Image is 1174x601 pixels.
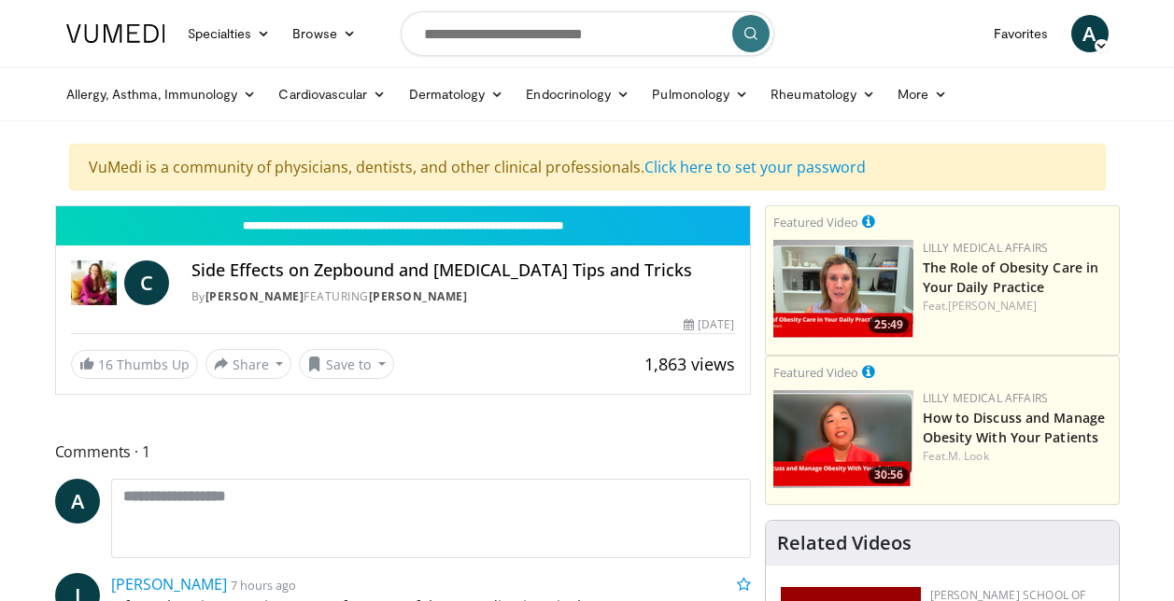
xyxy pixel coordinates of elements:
[644,157,866,177] a: Click here to set your password
[923,240,1049,256] a: Lilly Medical Affairs
[55,76,268,113] a: Allergy, Asthma, Immunology
[124,260,169,305] a: C
[923,298,1111,314] div: Feat.
[684,316,734,333] div: [DATE]
[401,11,774,56] input: Search topics, interventions
[759,76,886,113] a: Rheumatology
[773,214,858,231] small: Featured Video
[923,259,1099,296] a: The Role of Obesity Care in Your Daily Practice
[923,409,1106,446] a: How to Discuss and Manage Obesity With Your Patients
[398,76,516,113] a: Dermatology
[948,298,1037,314] a: [PERSON_NAME]
[1071,15,1109,52] a: A
[773,240,913,338] a: 25:49
[983,15,1060,52] a: Favorites
[773,364,858,381] small: Featured Video
[191,260,735,281] h4: Side Effects on Zepbound and [MEDICAL_DATA] Tips and Tricks
[231,577,296,594] small: 7 hours ago
[923,448,1111,465] div: Feat.
[923,390,1049,406] a: Lilly Medical Affairs
[869,467,909,483] span: 30:56
[777,532,912,554] h4: Related Videos
[55,479,100,524] a: A
[641,76,759,113] a: Pulmonology
[299,349,394,379] button: Save to
[948,448,989,464] a: M. Look
[69,144,1106,190] div: VuMedi is a community of physicians, dentists, and other clinical professionals.
[773,240,913,338] img: e1208b6b-349f-4914-9dd7-f97803bdbf1d.png.150x105_q85_crop-smart_upscale.png
[111,574,227,594] a: [PERSON_NAME]
[886,76,958,113] a: More
[267,76,397,113] a: Cardiovascular
[773,390,913,488] a: 30:56
[281,15,367,52] a: Browse
[66,24,165,43] img: VuMedi Logo
[191,288,735,305] div: By FEATURING
[205,288,304,304] a: [PERSON_NAME]
[515,76,641,113] a: Endocrinology
[71,260,117,305] img: Dr. Carolynn Francavilla
[177,15,282,52] a: Specialties
[98,356,113,373] span: 16
[55,440,751,464] span: Comments 1
[773,390,913,488] img: c98a6a29-1ea0-4bd5-8cf5-4d1e188984a7.png.150x105_q85_crop-smart_upscale.png
[869,316,909,333] span: 25:49
[644,353,735,375] span: 1,863 views
[71,350,198,379] a: 16 Thumbs Up
[369,288,468,304] a: [PERSON_NAME]
[205,349,292,379] button: Share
